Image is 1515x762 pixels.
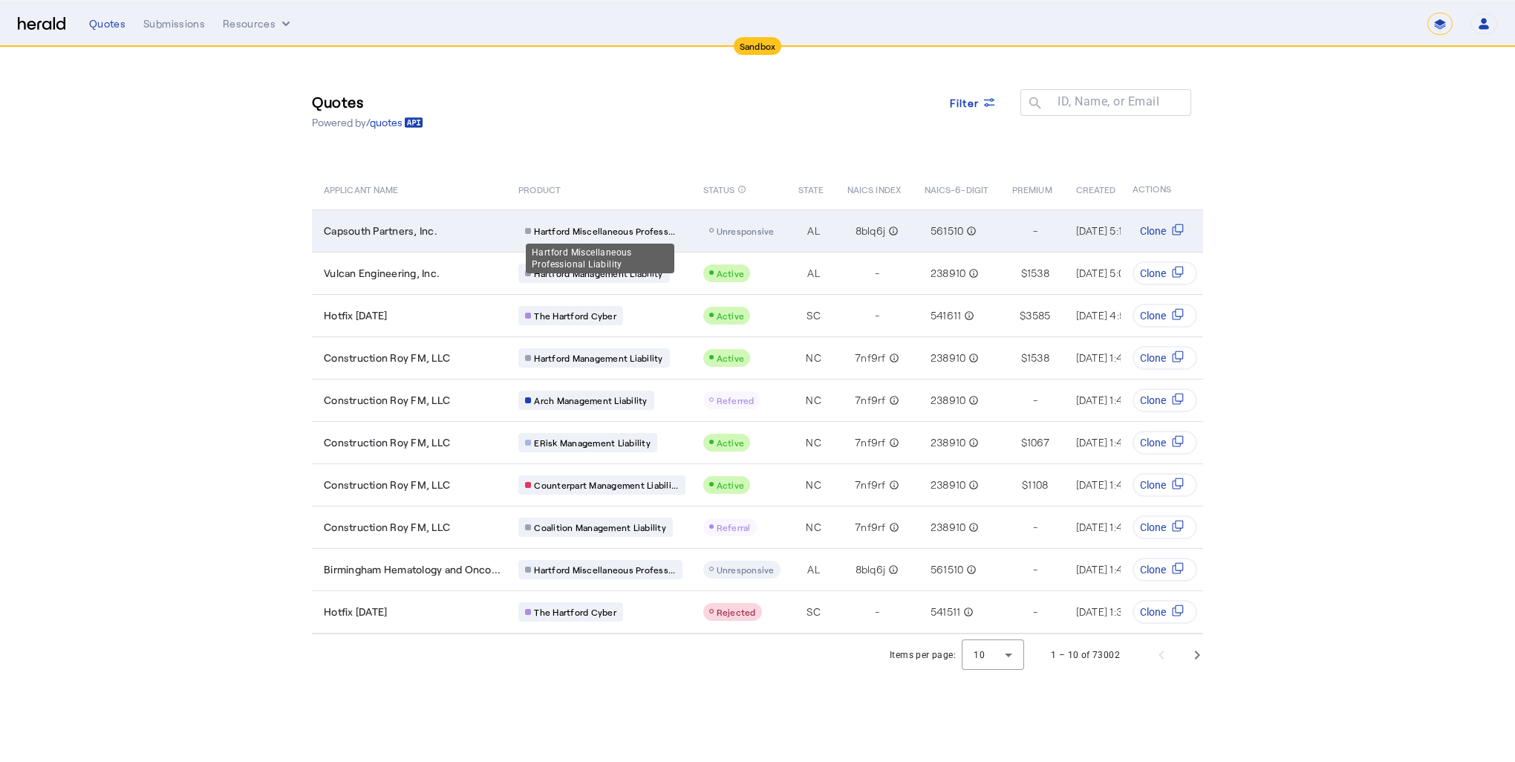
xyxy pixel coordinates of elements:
[965,266,979,281] mat-icon: info_outline
[1076,224,1146,237] span: [DATE] 5:13 PM
[806,520,821,535] span: NC
[1076,309,1147,322] span: [DATE] 4:51 PM
[961,308,974,323] mat-icon: info_outline
[1140,435,1166,450] span: Clone
[1051,648,1120,662] div: 1 – 10 of 73002
[1140,308,1166,323] span: Clone
[703,181,735,196] span: STATUS
[886,478,899,492] mat-icon: info_outline
[856,562,886,577] span: 8blq6j
[526,244,674,273] div: Hartford Miscellaneous Professional Liability
[960,605,974,619] mat-icon: info_outline
[1076,181,1116,196] span: CREATED
[1033,520,1037,535] span: -
[1140,605,1166,619] span: Clone
[875,605,879,619] span: -
[223,16,293,31] button: Resources dropdown menu
[324,224,437,238] span: Capsouth Partners, Inc.
[1020,308,1026,323] span: $
[1021,266,1027,281] span: $
[1140,351,1166,365] span: Clone
[931,266,966,281] span: 238910
[806,435,821,450] span: NC
[965,393,979,408] mat-icon: info_outline
[807,224,820,238] span: AL
[1076,267,1148,279] span: [DATE] 5:05 PM
[324,351,450,365] span: Construction Roy FM, LLC
[324,435,450,450] span: Construction Roy FM, LLC
[717,480,745,490] span: Active
[312,91,423,112] h3: Quotes
[1140,266,1166,281] span: Clone
[534,521,666,533] span: Coalition Management Liability
[1076,605,1145,618] span: [DATE] 1:37 PM
[1021,435,1027,450] span: $
[855,478,886,492] span: 7nf9rf
[1133,388,1197,412] button: Clone
[1133,346,1197,370] button: Clone
[324,308,387,323] span: Hotfix [DATE]
[931,478,966,492] span: 238910
[324,605,387,619] span: Hotfix [DATE]
[1012,181,1052,196] span: PREMIUM
[965,351,979,365] mat-icon: info_outline
[925,181,988,196] span: NAICS-6-DIGIT
[1058,94,1159,108] mat-label: ID, Name, or Email
[886,351,899,365] mat-icon: info_outline
[717,437,745,448] span: Active
[807,605,821,619] span: SC
[717,607,756,617] span: Rejected
[534,437,651,449] span: ERisk Management Liability
[1076,436,1147,449] span: [DATE] 1:49 PM
[734,37,782,55] div: Sandbox
[518,181,561,196] span: PRODUCT
[324,181,398,196] span: APPLICANT NAME
[890,648,956,662] div: Items per page:
[806,393,821,408] span: NC
[1022,478,1028,492] span: $
[1033,562,1037,577] span: -
[1133,473,1197,497] button: Clone
[963,562,977,577] mat-icon: info_outline
[856,224,886,238] span: 8blq6j
[1076,351,1147,364] span: [DATE] 1:49 PM
[1133,515,1197,539] button: Clone
[1020,95,1046,114] mat-icon: search
[1140,562,1166,577] span: Clone
[717,310,745,321] span: Active
[886,520,899,535] mat-icon: info_outline
[1027,435,1049,450] span: 1067
[1133,431,1197,455] button: Clone
[885,224,899,238] mat-icon: info_outline
[1140,520,1166,535] span: Clone
[807,266,820,281] span: AL
[1076,521,1147,533] span: [DATE] 1:49 PM
[1076,563,1147,576] span: [DATE] 1:44 PM
[1133,219,1197,243] button: Clone
[807,308,821,323] span: SC
[965,520,979,535] mat-icon: info_outline
[950,95,980,111] span: Filter
[855,520,886,535] span: 7nf9rf
[737,181,746,198] mat-icon: info_outline
[534,352,662,364] span: Hartford Management Liability
[965,435,979,450] mat-icon: info_outline
[938,89,1009,116] button: Filter
[1033,393,1037,408] span: -
[931,308,962,323] span: 541611
[366,115,423,130] a: /quotes
[18,17,65,31] img: Herald Logo
[534,564,675,576] span: Hartford Miscellaneous Profess...
[717,226,775,236] span: Unresponsive
[886,435,899,450] mat-icon: info_outline
[875,266,879,281] span: -
[534,394,647,406] span: Arch Management Liability
[1021,351,1027,365] span: $
[534,606,616,618] span: The Hartford Cyber
[1027,266,1049,281] span: 1538
[1140,393,1166,408] span: Clone
[324,562,501,577] span: Birmingham Hematology and Onco...
[717,395,755,406] span: Referred
[324,393,450,408] span: Construction Roy FM, LLC
[931,562,964,577] span: 561510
